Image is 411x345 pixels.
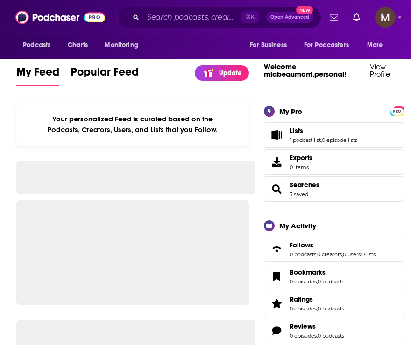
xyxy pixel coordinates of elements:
[290,154,312,162] span: Exports
[266,12,313,23] button: Open AdvancedNew
[264,149,404,175] a: Exports
[316,251,317,258] span: ,
[290,241,313,249] span: Follows
[391,107,403,114] a: PRO
[361,251,376,258] a: 0 lists
[264,122,404,148] span: Lists
[304,39,349,52] span: For Podcasters
[367,39,383,52] span: More
[241,11,259,23] span: ⌘ K
[321,137,322,143] span: ,
[318,278,344,285] a: 0 podcasts
[290,251,316,258] a: 0 podcasts
[279,221,316,230] div: My Activity
[267,128,286,141] a: Lists
[370,62,390,78] a: View Profile
[117,7,321,28] div: Search podcasts, credits, & more...
[318,332,344,339] a: 0 podcasts
[317,278,318,285] span: ,
[290,127,303,135] span: Lists
[298,36,362,54] button: open menu
[290,191,308,197] a: 3 saved
[267,243,286,256] a: Follows
[322,137,357,143] a: 0 episode lists
[15,8,105,26] img: Podchaser - Follow, Share and Rate Podcasts
[195,65,249,81] a: Update
[375,7,396,28] button: Show profile menu
[143,10,241,25] input: Search podcasts, credits, & more...
[71,65,139,86] a: Popular Feed
[68,39,88,52] span: Charts
[290,268,344,276] a: Bookmarks
[16,65,59,84] span: My Feed
[105,39,138,52] span: Monitoring
[290,295,344,303] a: Ratings
[290,278,317,285] a: 0 episodes
[290,137,321,143] a: 1 podcast list
[62,36,93,54] a: Charts
[342,251,343,258] span: ,
[264,237,404,262] span: Follows
[270,15,309,20] span: Open Advanced
[243,36,298,54] button: open menu
[267,155,286,169] span: Exports
[264,176,404,202] span: Searches
[219,69,241,77] p: Update
[290,241,376,249] a: Follows
[290,181,319,189] a: Searches
[250,39,287,52] span: For Business
[290,164,312,170] span: 0 items
[361,36,395,54] button: open menu
[264,291,404,316] span: Ratings
[16,65,59,86] a: My Feed
[279,107,302,116] div: My Pro
[16,36,63,54] button: open menu
[290,322,316,331] span: Reviews
[264,264,404,289] span: Bookmarks
[264,318,404,343] span: Reviews
[317,305,318,312] span: ,
[290,332,317,339] a: 0 episodes
[290,322,344,331] a: Reviews
[343,251,361,258] a: 0 users
[375,7,396,28] img: User Profile
[290,268,326,276] span: Bookmarks
[16,103,249,146] div: Your personalized Feed is curated based on the Podcasts, Creators, Users, and Lists that you Follow.
[318,305,344,312] a: 0 podcasts
[290,127,357,135] a: Lists
[349,9,364,25] a: Show notifications dropdown
[317,332,318,339] span: ,
[98,36,150,54] button: open menu
[296,6,313,14] span: New
[361,251,361,258] span: ,
[264,62,347,78] a: Welcome miabeaumont.personal!
[267,297,286,310] a: Ratings
[326,9,342,25] a: Show notifications dropdown
[290,305,317,312] a: 0 episodes
[375,7,396,28] span: Logged in as miabeaumont.personal
[391,108,403,115] span: PRO
[290,295,313,303] span: Ratings
[267,270,286,283] a: Bookmarks
[267,324,286,337] a: Reviews
[71,65,139,84] span: Popular Feed
[23,39,50,52] span: Podcasts
[267,183,286,196] a: Searches
[317,251,342,258] a: 0 creators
